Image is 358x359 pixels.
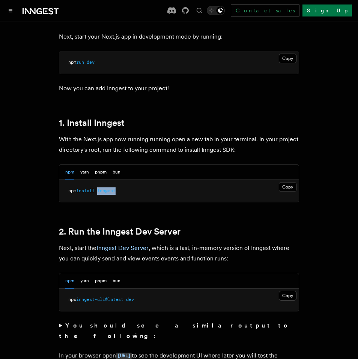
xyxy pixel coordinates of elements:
[195,6,204,15] button: Find something...
[97,188,116,193] span: inngest
[96,244,149,251] a: Inngest Dev Server
[76,60,84,65] span: run
[279,54,296,63] button: Copy
[68,297,76,302] span: npx
[68,60,76,65] span: npm
[59,118,125,128] a: 1. Install Inngest
[207,6,225,15] button: Toggle dark mode
[116,353,132,359] code: [URL]
[113,165,120,180] button: bun
[59,320,299,341] summary: You should see a similar output to the following:
[59,83,299,94] p: Now you can add Inngest to your project!
[65,165,74,180] button: npm
[113,273,120,289] button: bun
[68,188,76,193] span: npm
[76,297,123,302] span: inngest-cli@latest
[59,226,181,237] a: 2. Run the Inngest Dev Server
[302,4,352,16] a: Sign Up
[279,182,296,192] button: Copy
[59,134,299,155] p: With the Next.js app now running running open a new tab in your terminal. In your project directo...
[65,273,74,289] button: npm
[76,188,95,193] span: install
[80,165,89,180] button: yarn
[126,297,134,302] span: dev
[95,273,107,289] button: pnpm
[80,273,89,289] button: yarn
[116,352,132,359] a: [URL]
[59,243,299,264] p: Next, start the , which is a fast, in-memory version of Inngest where you can quickly send and vi...
[231,4,299,16] a: Contact sales
[59,322,290,340] strong: You should see a similar output to the following:
[59,31,299,42] p: Next, start your Next.js app in development mode by running:
[95,165,107,180] button: pnpm
[279,291,296,301] button: Copy
[87,60,95,65] span: dev
[6,6,15,15] button: Toggle navigation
